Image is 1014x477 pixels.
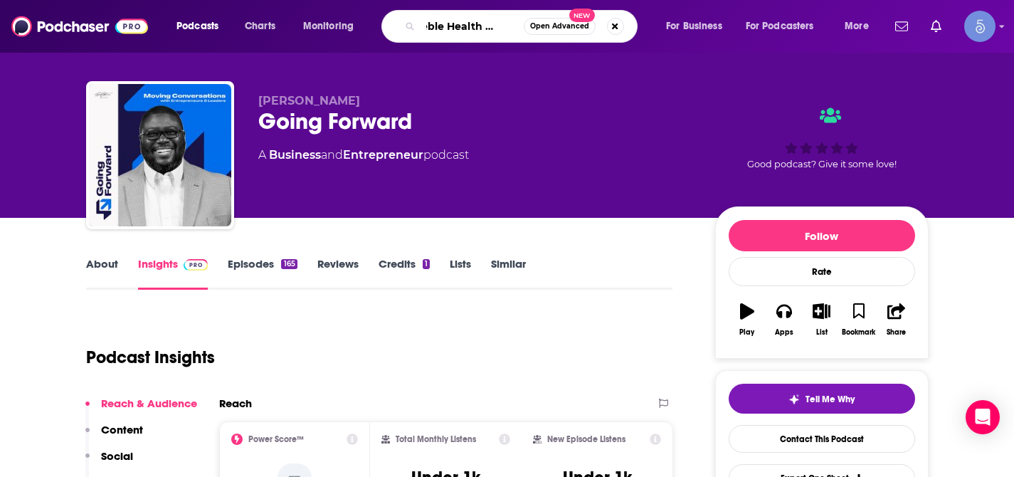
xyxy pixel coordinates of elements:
span: [PERSON_NAME] [258,94,360,108]
div: Share [887,328,906,337]
p: Content [101,423,143,436]
a: Business [269,148,321,162]
a: Credits1 [379,257,430,290]
button: Share [877,294,914,345]
p: Reach & Audience [101,397,197,410]
button: Follow [729,220,915,251]
span: For Business [666,16,722,36]
button: open menu [167,15,237,38]
button: Social [85,449,133,476]
a: Show notifications dropdown [925,14,947,38]
button: Apps [766,294,803,345]
input: Search podcasts, credits, & more... [421,15,524,38]
span: Logged in as Spiral5-G1 [964,11,995,42]
span: Good podcast? Give it some love! [747,159,897,169]
img: tell me why sparkle [788,394,800,405]
p: Social [101,449,133,463]
div: A podcast [258,147,469,164]
button: Open AdvancedNew [524,18,596,35]
span: Podcasts [176,16,218,36]
img: Going Forward [89,84,231,226]
span: Tell Me Why [806,394,855,405]
a: Charts [236,15,284,38]
a: Lists [450,257,471,290]
button: open menu [736,15,835,38]
a: InsightsPodchaser Pro [138,257,208,290]
button: open menu [835,15,887,38]
a: Episodes165 [228,257,297,290]
span: New [569,9,595,22]
h2: Reach [219,397,252,410]
button: tell me why sparkleTell Me Why [729,384,915,414]
span: Monitoring [303,16,354,36]
h1: Podcast Insights [86,347,215,368]
a: Reviews [317,257,359,290]
button: open menu [293,15,372,38]
img: User Profile [964,11,995,42]
a: Entrepreneur [343,148,423,162]
span: For Podcasters [746,16,814,36]
h2: New Episode Listens [547,434,625,444]
span: Open Advanced [530,23,589,30]
div: 165 [281,259,297,269]
button: Content [85,423,143,449]
button: Bookmark [840,294,877,345]
a: Show notifications dropdown [889,14,914,38]
h2: Total Monthly Listens [396,434,476,444]
div: Open Intercom Messenger [966,400,1000,434]
button: Show profile menu [964,11,995,42]
a: Contact This Podcast [729,425,915,453]
div: Rate [729,257,915,286]
div: Good podcast? Give it some love! [715,94,929,182]
button: Play [729,294,766,345]
button: Reach & Audience [85,397,197,423]
div: List [816,328,828,337]
div: Play [739,328,754,337]
a: Similar [491,257,526,290]
img: Podchaser Pro [184,259,208,271]
div: Apps [775,328,793,337]
button: open menu [656,15,740,38]
h2: Power Score™ [248,434,304,444]
span: Charts [245,16,275,36]
span: More [845,16,869,36]
span: and [321,148,343,162]
div: Bookmark [842,328,875,337]
a: About [86,257,118,290]
div: Search podcasts, credits, & more... [395,10,651,43]
button: List [803,294,840,345]
div: 1 [423,259,430,269]
img: Podchaser - Follow, Share and Rate Podcasts [11,13,148,40]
